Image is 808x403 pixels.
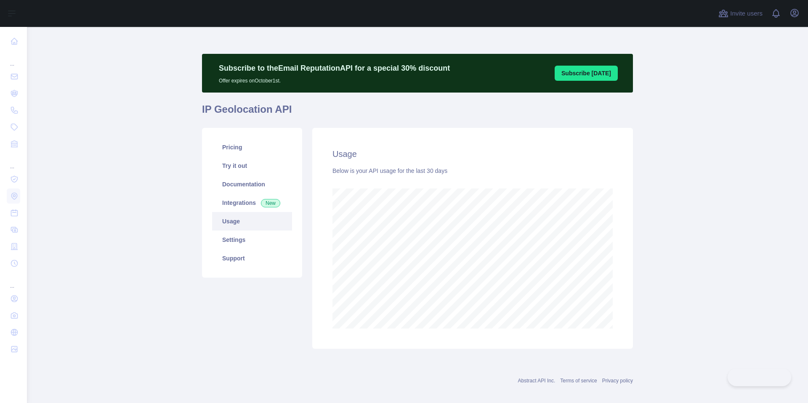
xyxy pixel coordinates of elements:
a: Settings [212,231,292,249]
p: Subscribe to the Email Reputation API for a special 30 % discount [219,62,450,74]
a: Privacy policy [602,378,633,384]
button: Invite users [717,7,764,20]
button: Subscribe [DATE] [555,66,618,81]
span: New [261,199,280,207]
span: Invite users [730,9,763,19]
div: ... [7,50,20,67]
a: Abstract API Inc. [518,378,555,384]
a: Pricing [212,138,292,156]
a: Integrations New [212,194,292,212]
div: Below is your API usage for the last 30 days [332,167,613,175]
a: Usage [212,212,292,231]
iframe: Toggle Customer Support [728,369,791,386]
h2: Usage [332,148,613,160]
h1: IP Geolocation API [202,103,633,123]
p: Offer expires on October 1st. [219,74,450,84]
a: Try it out [212,156,292,175]
div: ... [7,273,20,289]
div: ... [7,153,20,170]
a: Documentation [212,175,292,194]
a: Support [212,249,292,268]
a: Terms of service [560,378,597,384]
